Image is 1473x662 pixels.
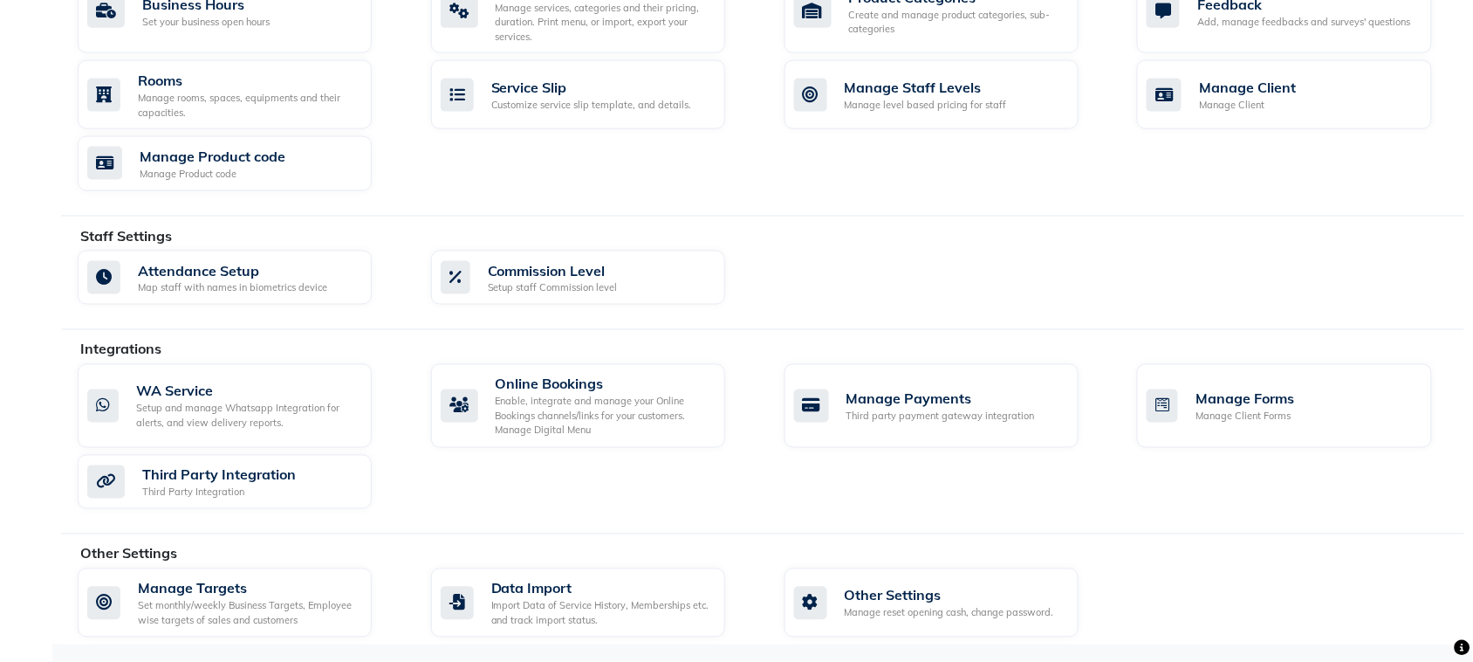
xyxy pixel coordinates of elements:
div: Enable, integrate and manage your Online Bookings channels/links for your customers. Manage Digit... [496,395,711,438]
div: Manage rooms, spaces, equipments and their capacities. [138,91,358,120]
div: Create and manage product categories, sub-categories [849,8,1065,37]
a: Manage PaymentsThird party payment gateway integration [784,364,1112,448]
div: Map staff with names in biometrics device [138,281,327,296]
a: Other SettingsManage reset opening cash, change password. [784,569,1112,638]
div: Set monthly/weekly Business Targets, Employee wise targets of sales and customers [138,599,358,628]
div: Manage level based pricing for staff [845,98,1007,113]
div: Setup staff Commission level [488,281,618,296]
a: Online BookingsEnable, integrate and manage your Online Bookings channels/links for your customer... [431,364,758,448]
a: Manage FormsManage Client Forms [1137,364,1464,448]
div: WA Service [136,381,358,402]
div: Manage Product code [140,167,285,182]
div: Service Slip [491,77,692,98]
div: Manage Payments [846,389,1035,410]
div: Other Settings [845,585,1054,606]
div: Third Party Integration [142,486,296,500]
div: Manage Forms [1196,389,1294,410]
div: Manage Client [1199,98,1296,113]
a: Manage Staff LevelsManage level based pricing for staff [784,60,1112,129]
div: Set your business open hours [142,15,270,30]
div: Third Party Integration [142,465,296,486]
div: Manage reset opening cash, change password. [845,606,1054,621]
a: RoomsManage rooms, spaces, equipments and their capacities. [78,60,405,129]
div: Commission Level [488,260,618,281]
a: Service SlipCustomize service slip template, and details. [431,60,758,129]
div: Manage Client Forms [1196,410,1294,424]
div: Data Import [491,578,711,599]
a: Commission LevelSetup staff Commission level [431,251,758,306]
div: Manage Targets [138,578,358,599]
div: Manage Client [1199,77,1296,98]
div: Third party payment gateway integration [846,410,1035,424]
div: Manage Staff Levels [845,77,1007,98]
div: Manage Product code [140,146,285,167]
div: Online Bookings [496,374,711,395]
a: Third Party IntegrationThird Party Integration [78,455,405,510]
div: Setup and manage Whatsapp Integration for alerts, and view delivery reports. [136,402,358,431]
a: Data ImportImport Data of Service History, Memberships etc. and track import status. [431,569,758,638]
div: Add, manage feedbacks and surveys' questions [1197,15,1410,30]
a: Attendance SetupMap staff with names in biometrics device [78,251,405,306]
a: Manage Product codeManage Product code [78,136,405,191]
a: Manage ClientManage Client [1137,60,1464,129]
div: Import Data of Service History, Memberships etc. and track import status. [491,599,711,628]
a: WA ServiceSetup and manage Whatsapp Integration for alerts, and view delivery reports. [78,364,405,448]
a: Manage TargetsSet monthly/weekly Business Targets, Employee wise targets of sales and customers [78,569,405,638]
div: Rooms [138,70,358,91]
div: Customize service slip template, and details. [491,98,692,113]
div: Manage services, categories and their pricing, duration. Print menu, or import, export your servi... [496,1,711,45]
div: Attendance Setup [138,260,327,281]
